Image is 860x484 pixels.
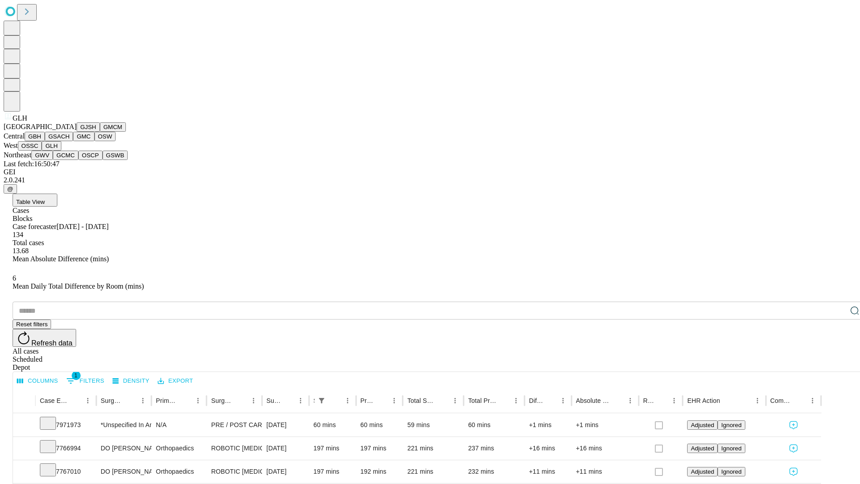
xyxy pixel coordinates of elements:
[110,374,152,388] button: Density
[7,186,13,192] span: @
[468,460,520,483] div: 232 mins
[576,437,634,460] div: +16 mins
[4,184,17,194] button: @
[155,374,195,388] button: Export
[314,414,352,436] div: 60 mins
[211,397,233,404] div: Surgery Name
[687,444,718,453] button: Adjusted
[794,394,806,407] button: Sort
[17,441,31,457] button: Expand
[211,414,257,436] div: PRE / POST CARE
[687,467,718,476] button: Adjusted
[15,374,60,388] button: Select columns
[192,394,204,407] button: Menu
[156,437,202,460] div: Orthopaedics
[17,418,31,433] button: Expand
[691,468,714,475] span: Adjusted
[13,329,76,347] button: Refresh data
[73,132,94,141] button: GMC
[449,394,461,407] button: Menu
[510,394,522,407] button: Menu
[407,460,459,483] div: 221 mins
[361,437,399,460] div: 197 mins
[529,397,543,404] div: Difference
[13,114,27,122] span: GLH
[375,394,388,407] button: Sort
[388,394,400,407] button: Menu
[13,274,16,282] span: 6
[718,444,745,453] button: Ignored
[294,394,307,407] button: Menu
[72,371,81,380] span: 1
[315,394,328,407] div: 1 active filter
[267,460,305,483] div: [DATE]
[468,414,520,436] div: 60 mins
[211,437,257,460] div: ROBOTIC [MEDICAL_DATA] TOTAL HIP
[687,397,720,404] div: EHR Action
[13,282,144,290] span: Mean Daily Total Difference by Room (mins)
[64,374,107,388] button: Show filters
[42,141,61,151] button: GLH
[4,176,856,184] div: 2.0.241
[235,394,247,407] button: Sort
[267,414,305,436] div: [DATE]
[16,321,47,328] span: Reset filters
[529,437,567,460] div: +16 mins
[101,437,147,460] div: DO [PERSON_NAME] [PERSON_NAME]
[103,151,128,160] button: GSWB
[576,414,634,436] div: +1 mins
[13,247,29,255] span: 13.68
[314,437,352,460] div: 197 mins
[31,151,53,160] button: GWV
[544,394,557,407] button: Sort
[69,394,82,407] button: Sort
[40,437,92,460] div: 7766994
[529,414,567,436] div: +1 mins
[361,460,399,483] div: 192 mins
[687,420,718,430] button: Adjusted
[16,199,45,205] span: Table View
[17,464,31,480] button: Expand
[721,422,741,428] span: Ignored
[361,414,399,436] div: 60 mins
[31,339,73,347] span: Refresh data
[13,320,51,329] button: Reset filters
[40,397,68,404] div: Case Epic Id
[56,223,108,230] span: [DATE] - [DATE]
[341,394,354,407] button: Menu
[655,394,668,407] button: Sort
[721,394,734,407] button: Sort
[179,394,192,407] button: Sort
[95,132,116,141] button: OSW
[40,414,92,436] div: 7971973
[156,397,178,404] div: Primary Service
[124,394,137,407] button: Sort
[361,397,375,404] div: Predicted In Room Duration
[691,445,714,452] span: Adjusted
[267,397,281,404] div: Surgery Date
[101,460,147,483] div: DO [PERSON_NAME] [PERSON_NAME]
[611,394,624,407] button: Sort
[691,422,714,428] span: Adjusted
[314,460,352,483] div: 197 mins
[4,142,18,149] span: West
[557,394,569,407] button: Menu
[4,151,31,159] span: Northeast
[4,123,77,130] span: [GEOGRAPHIC_DATA]
[468,397,496,404] div: Total Predicted Duration
[576,460,634,483] div: +11 mins
[576,397,611,404] div: Absolute Difference
[282,394,294,407] button: Sort
[643,397,655,404] div: Resolved in EHR
[211,460,257,483] div: ROBOTIC [MEDICAL_DATA] TOTAL HIP
[668,394,680,407] button: Menu
[718,420,745,430] button: Ignored
[468,437,520,460] div: 237 mins
[13,194,57,207] button: Table View
[137,394,149,407] button: Menu
[13,255,109,263] span: Mean Absolute Difference (mins)
[770,397,793,404] div: Comments
[101,414,147,436] div: *Unspecified In And Out Surgery Glh
[156,414,202,436] div: N/A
